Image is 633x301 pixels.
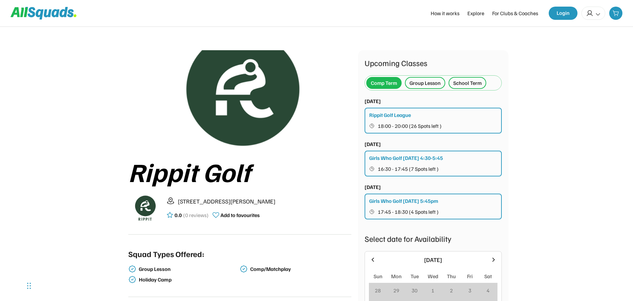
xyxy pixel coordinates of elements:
div: For Clubs & Coaches [492,9,538,17]
button: 17:45 - 18:30 (4 Spots left ) [369,207,498,216]
div: 4 [487,286,490,294]
div: Mon [391,272,402,280]
div: Explore [467,9,484,17]
div: [DATE] [365,140,381,148]
div: Girls Who Golf [DATE] 5:45pm [369,197,438,205]
div: Girls Who Golf [DATE] 4:30-5:45 [369,154,443,162]
div: How it works [431,9,459,17]
div: [DATE] [365,97,381,105]
div: Group Lesson [410,79,441,87]
img: check-verified-01.svg [128,265,136,273]
div: Fri [467,272,473,280]
span: 16:30 - 17:45 (7 Spots left ) [378,166,439,171]
span: 18:00 - 20:00 (26 Spots left ) [378,123,442,129]
div: Rippit Golf League [369,111,411,119]
div: Comp/Matchplay [250,266,350,272]
div: Group Lesson [139,266,239,272]
div: Sat [484,272,492,280]
img: Rippitlogov2_green.png [149,50,331,149]
div: Holiday Camp [139,277,239,283]
div: 3 [468,286,471,294]
div: [DATE] [365,183,381,191]
button: 16:30 - 17:45 (7 Spots left ) [369,165,498,173]
div: School Term [453,79,482,87]
div: Thu [447,272,456,280]
button: Login [549,7,577,20]
div: 1 [431,286,434,294]
img: check-verified-01.svg [128,276,136,283]
div: 29 [393,286,399,294]
button: 18:00 - 20:00 (26 Spots left ) [369,122,498,130]
div: 0.0 [175,211,182,219]
img: Rippitlogov2_green.png [128,191,161,224]
div: 2 [450,286,453,294]
div: 28 [375,286,381,294]
div: 30 [412,286,417,294]
div: Comp Term [371,79,397,87]
div: (0 reviews) [183,211,209,219]
img: check-verified-01.svg [240,265,248,273]
div: Wed [428,272,438,280]
div: Upcoming Classes [365,57,502,69]
span: 17:45 - 18:30 (4 Spots left ) [378,209,439,214]
div: Squad Types Offered: [128,248,204,260]
div: Rippit Golf [128,157,351,186]
div: Tue [411,272,419,280]
div: [STREET_ADDRESS][PERSON_NAME] [178,197,351,206]
div: Add to favourites [220,211,260,219]
div: Select date for Availability [365,233,502,245]
div: [DATE] [380,255,486,264]
div: Sun [374,272,382,280]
